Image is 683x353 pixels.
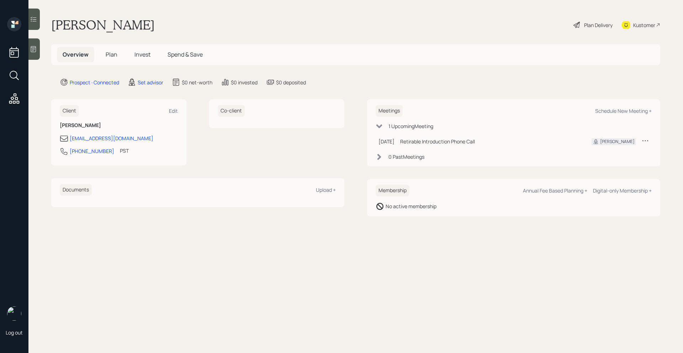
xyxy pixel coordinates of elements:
[6,329,23,336] div: Log out
[169,107,178,114] div: Edit
[386,202,436,210] div: No active membership
[63,51,89,58] span: Overview
[51,17,155,33] h1: [PERSON_NAME]
[70,135,153,142] div: [EMAIL_ADDRESS][DOMAIN_NAME]
[60,105,79,117] h6: Client
[633,21,655,29] div: Kustomer
[120,147,129,154] div: PST
[376,185,409,196] h6: Membership
[388,153,424,160] div: 0 Past Meeting s
[60,122,178,128] h6: [PERSON_NAME]
[218,105,245,117] h6: Co-client
[400,138,580,145] div: Retirable Introduction Phone Call
[182,79,212,86] div: $0 net-worth
[276,79,306,86] div: $0 deposited
[584,21,613,29] div: Plan Delivery
[378,138,395,145] div: [DATE]
[600,138,635,145] div: [PERSON_NAME]
[7,306,21,321] img: retirable_logo.png
[316,186,336,193] div: Upload +
[168,51,203,58] span: Spend & Save
[388,122,433,130] div: 1 Upcoming Meeting
[106,51,117,58] span: Plan
[134,51,150,58] span: Invest
[595,107,652,114] div: Schedule New Meeting +
[593,187,652,194] div: Digital-only Membership +
[376,105,403,117] h6: Meetings
[70,147,114,155] div: [PHONE_NUMBER]
[138,79,163,86] div: Set advisor
[523,187,587,194] div: Annual Fee Based Planning +
[70,79,119,86] div: Prospect · Connected
[60,184,92,196] h6: Documents
[231,79,258,86] div: $0 invested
